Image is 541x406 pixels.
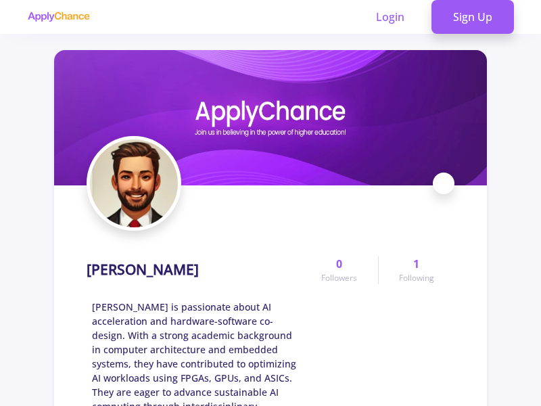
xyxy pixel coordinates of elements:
img: applychance logo text only [27,12,90,22]
a: 1Following [378,256,454,284]
img: Kevin Robinsonavatar [90,139,178,227]
a: 0Followers [301,256,377,284]
span: 0 [336,256,342,272]
img: Kevin Robinsoncover image [54,50,487,185]
span: Following [399,272,434,284]
span: Followers [321,272,357,284]
h1: [PERSON_NAME] [87,261,199,278]
span: 1 [413,256,419,272]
